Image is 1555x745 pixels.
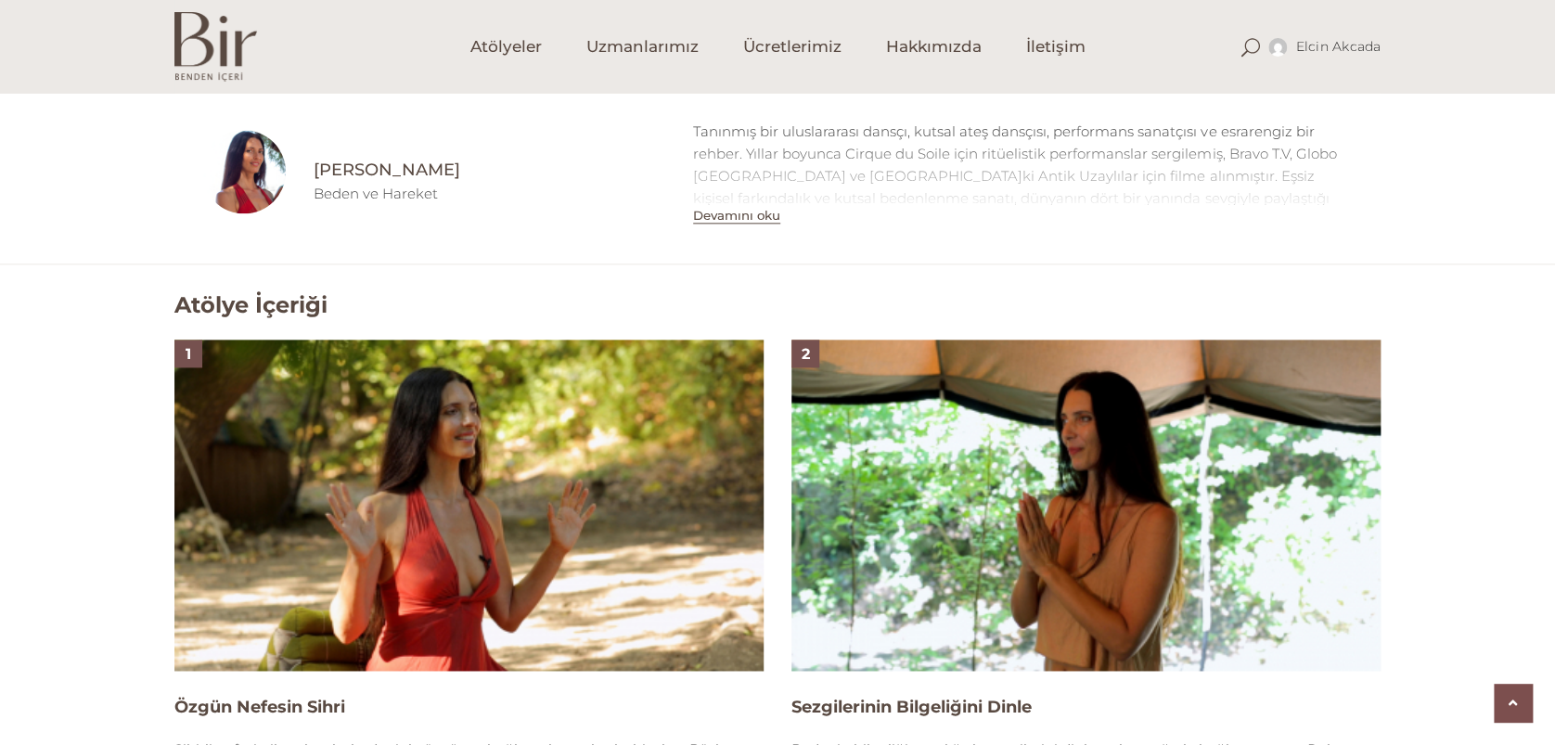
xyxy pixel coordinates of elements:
[693,208,780,224] button: Devamını oku
[586,36,699,58] span: Uzmanlarımız
[314,185,438,202] a: Beden ve Hareket
[314,159,665,182] a: [PERSON_NAME]
[186,345,191,363] span: 1
[174,292,328,319] h2: Atölye İçeriği
[1295,38,1381,55] span: Elcin Akcada
[1026,36,1086,58] span: İletişim
[693,121,1353,254] div: Tanınmış bir uluslararası dansçı, kutsal ateş dansçısı, performans sanatçısı ve esrarengiz bir re...
[174,696,764,719] h4: Özgün Nefesin Sihri
[202,130,286,213] img: amberprofil1-100x100.jpg
[791,696,1381,719] h4: Sezgilerinin Bilgeliğini Dinle
[802,345,810,363] span: 2
[743,36,842,58] span: Ücretlerimiz
[470,36,542,58] span: Atölyeler
[886,36,982,58] span: Hakkımızda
